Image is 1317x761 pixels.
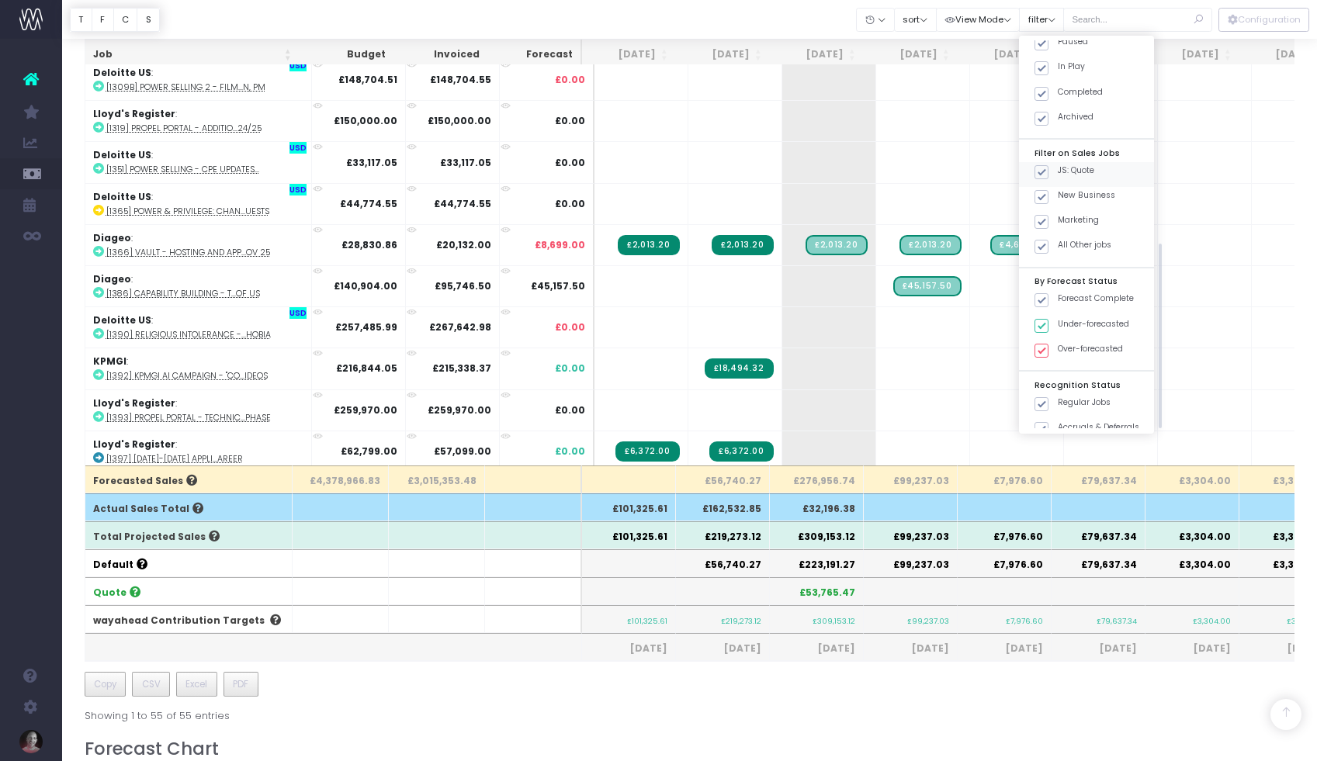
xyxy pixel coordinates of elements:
[770,40,864,70] th: Sep 25: activate to sort column ascending
[864,521,958,549] th: £99,237.03
[19,730,43,753] img: images/default_profile_image.png
[185,677,207,691] span: Excel
[93,148,151,161] strong: Deloitte US
[676,549,770,577] th: £56,740.27
[334,403,397,417] strong: £259,970.00
[487,40,582,70] th: Forecast
[85,141,312,182] td: :
[958,521,1052,549] th: £7,976.60
[535,238,585,252] span: £8,699.00
[85,100,312,141] td: :
[1035,214,1099,227] label: Marketing
[1006,614,1043,626] small: £7,976.60
[705,358,774,379] span: Streamtime Invoice: 2243 – [1392] AI Campaign -
[93,272,131,285] strong: Diageo
[113,8,138,32] button: C
[85,431,312,472] td: :
[289,60,307,71] span: USD
[1153,642,1231,655] span: [DATE]
[615,441,679,462] span: Streamtime Invoice: 2235 – [1397] Mar 2025-Aug 2025 Application Support - Propel My Career
[555,403,585,417] span: £0.00
[106,123,262,134] abbr: [1319] Propel Portal - Additional Funds 24/25
[1019,377,1154,394] div: Recognition Status
[1035,421,1139,434] label: Accruals & Deferrals
[92,8,114,32] button: F
[340,197,397,210] strong: £44,774.55
[618,235,679,255] span: Streamtime Invoice: 2239 – [1366] Vault - Hosting and Application Support - Year 4, Nov 24-Nov 25
[1035,239,1111,251] label: All Other jobs
[813,614,855,626] small: £309,153.12
[93,231,131,244] strong: Diageo
[106,370,268,382] abbr: [1392] KPMGI AI Campaign -
[428,114,491,127] strong: £150,000.00
[864,549,958,577] th: £99,237.03
[899,235,961,255] span: Streamtime Draft Invoice: [1366] Vault - Hosting and Application Support - Year 4, Nov 24-Nov 25
[1052,521,1145,549] th: £79,637.34
[85,40,300,70] th: Job: activate to sort column ascending
[106,288,260,299] abbr: [1386] Capability building - the measure of us
[289,307,307,319] span: USD
[233,677,248,691] span: PDF
[627,614,667,626] small: £101,325.61
[137,8,160,32] button: S
[1097,614,1137,626] small: £79,637.34
[85,577,293,605] th: Quote
[1035,318,1129,330] label: Under-forecasted
[85,183,312,224] td: :
[142,677,161,691] span: CSV
[712,235,773,255] span: Streamtime Invoice: 2254 – [1366] Vault - Hosting and Application Support - Year 4, Nov 24-Nov 25
[432,361,491,375] strong: £215,338.37
[93,66,151,79] strong: Deloitte US
[429,320,491,334] strong: £267,642.98
[93,190,151,203] strong: Deloitte US
[435,279,491,292] strong: £95,746.50
[590,642,667,655] span: [DATE]
[341,444,397,458] strong: £62,799.00
[1218,8,1309,32] button: Configuration
[864,465,958,493] th: £99,237.03
[1019,8,1064,32] button: filter
[389,465,485,493] th: £3,015,353.48
[93,396,175,410] strong: Lloyd's Register
[434,444,491,458] strong: £57,099.00
[334,279,397,292] strong: £140,904.00
[907,614,949,626] small: £99,237.03
[85,224,312,265] td: :
[721,614,761,626] small: £219,273.12
[893,276,962,296] span: Streamtime Draft Invoice: [1386] Capability building for Senior Leaders - the measure of us
[1035,189,1115,202] label: New Business
[965,642,1043,655] span: [DATE]
[770,493,864,521] th: £32,196.38
[709,441,773,462] span: Streamtime Invoice: 2245 – [1397] Mar 2025-Aug 2025 Application Support - Propel My Career
[70,8,92,32] button: T
[1035,343,1123,355] label: Over-forecasted
[806,235,867,255] span: Streamtime Draft Invoice: [1366] Vault - Hosting and Application Support - Year 4, Nov 24-Nov 25
[289,142,307,154] span: USD
[440,156,491,169] strong: £33,117.05
[684,642,761,655] span: [DATE]
[555,156,585,170] span: £0.00
[85,389,312,431] td: :
[1193,614,1231,626] small: £3,304.00
[132,672,170,697] button: CSV
[85,739,1295,759] h3: Forecast Chart
[300,40,393,70] th: Budget
[864,40,958,70] th: Oct 25: activate to sort column ascending
[85,306,312,348] td: :
[1035,36,1088,48] label: Paused
[85,700,230,724] div: Showing 1 to 55 of 55 entries
[770,549,864,577] th: £223,191.27
[1052,465,1145,493] th: £79,637.34
[1035,396,1111,409] label: Regular Jobs
[93,355,127,368] strong: KPMGI
[106,453,243,465] abbr: [1397] Mar 2025-Aug 2025 Application Support - Propel My Career
[334,114,397,127] strong: £150,000.00
[555,444,585,458] span: £0.00
[1035,164,1094,177] label: JS: Quote
[289,184,307,195] span: USD
[990,235,1055,255] span: Streamtime Draft Invoice: [1366] Vault - Hosting and Application Support - Year 4, Nov 24-Nov 25
[1059,642,1137,655] span: [DATE]
[1019,145,1154,162] div: Filter on Sales Jobs
[1019,273,1154,290] div: By Forecast Status
[85,672,127,697] button: Copy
